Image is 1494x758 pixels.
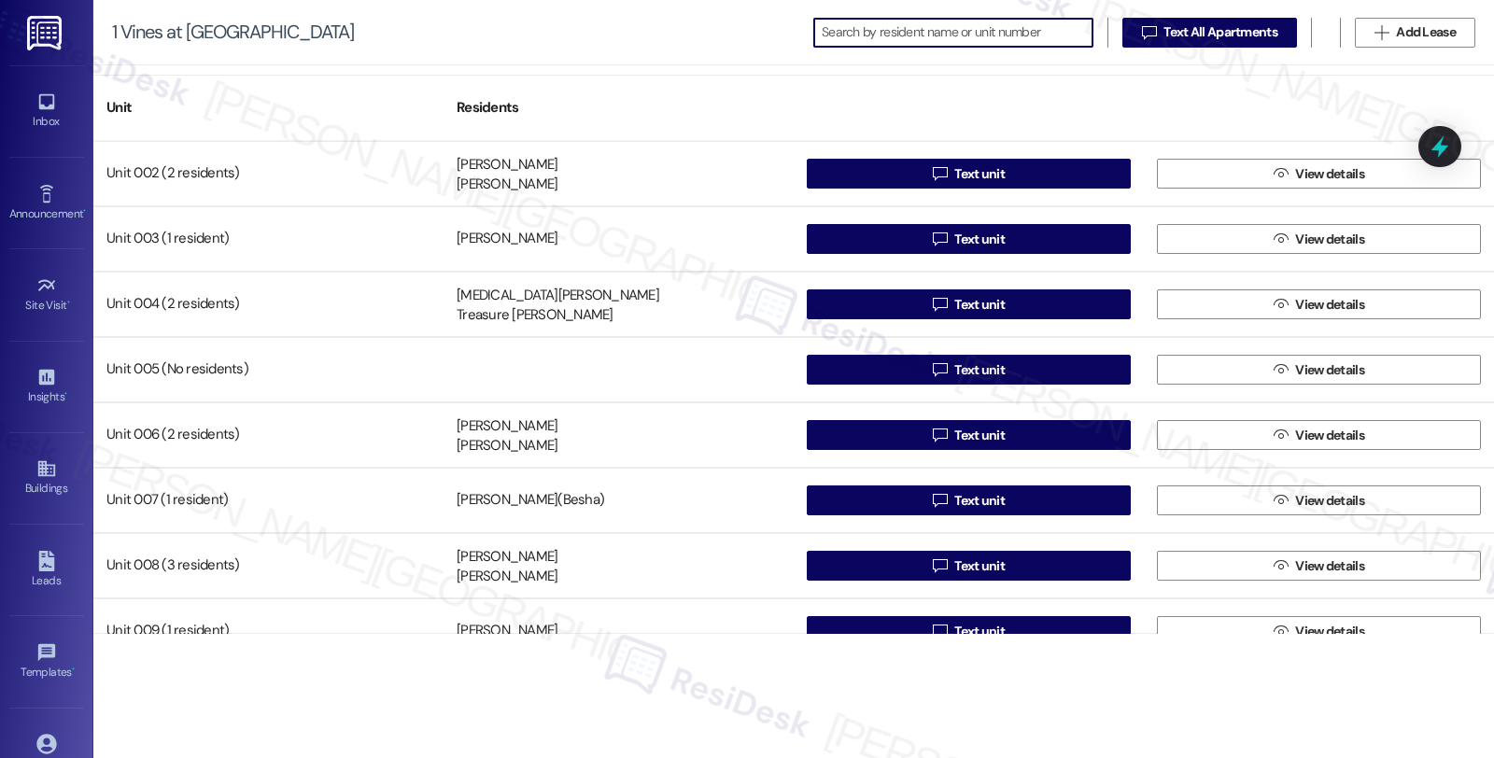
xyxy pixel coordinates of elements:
[1355,18,1475,48] button: Add Lease
[457,568,557,587] div: [PERSON_NAME]
[83,204,86,218] span: •
[954,360,1005,380] span: Text unit
[27,16,65,50] img: ResiDesk Logo
[64,387,67,400] span: •
[807,485,1131,515] button: Text unit
[93,612,444,650] div: Unit 009 (1 resident)
[457,175,557,195] div: [PERSON_NAME]
[93,547,444,584] div: Unit 008 (3 residents)
[1295,491,1364,511] span: View details
[933,297,947,312] i: 
[933,558,947,573] i: 
[93,351,444,388] div: Unit 005 (No residents)
[93,416,444,454] div: Unit 006 (2 residents)
[1295,622,1364,641] span: View details
[807,289,1131,319] button: Text unit
[1274,297,1288,312] i: 
[457,155,557,175] div: [PERSON_NAME]
[9,453,84,503] a: Buildings
[954,230,1005,249] span: Text unit
[807,420,1131,450] button: Text unit
[457,437,557,456] div: [PERSON_NAME]
[1163,22,1277,42] span: Text All Apartments
[1274,558,1288,573] i: 
[457,230,557,249] div: [PERSON_NAME]
[1157,159,1481,189] button: View details
[457,547,557,567] div: [PERSON_NAME]
[1295,295,1364,315] span: View details
[933,428,947,442] i: 
[954,622,1005,641] span: Text unit
[1295,360,1364,380] span: View details
[93,155,444,192] div: Unit 002 (2 residents)
[1157,420,1481,450] button: View details
[457,622,557,641] div: [PERSON_NAME]
[933,166,947,181] i: 
[954,491,1005,511] span: Text unit
[1157,289,1481,319] button: View details
[1295,426,1364,445] span: View details
[1157,485,1481,515] button: View details
[933,362,947,377] i: 
[807,551,1131,581] button: Text unit
[457,416,557,436] div: [PERSON_NAME]
[1274,232,1288,246] i: 
[954,164,1005,184] span: Text unit
[9,637,84,687] a: Templates •
[457,491,604,511] div: [PERSON_NAME](Besha)
[1295,556,1364,576] span: View details
[9,86,84,136] a: Inbox
[807,355,1131,385] button: Text unit
[807,616,1131,646] button: Text unit
[933,624,947,639] i: 
[444,85,794,131] div: Residents
[933,493,947,508] i: 
[1157,616,1481,646] button: View details
[1157,224,1481,254] button: View details
[1157,551,1481,581] button: View details
[93,85,444,131] div: Unit
[93,286,444,323] div: Unit 004 (2 residents)
[93,482,444,519] div: Unit 007 (1 resident)
[457,306,613,326] div: Treasure [PERSON_NAME]
[933,232,947,246] i: 
[1274,624,1288,639] i: 
[1122,18,1297,48] button: Text All Apartments
[954,295,1005,315] span: Text unit
[807,159,1131,189] button: Text unit
[112,22,354,42] div: 1 Vines at [GEOGRAPHIC_DATA]
[954,426,1005,445] span: Text unit
[954,556,1005,576] span: Text unit
[93,220,444,258] div: Unit 003 (1 resident)
[1274,428,1288,442] i: 
[1274,166,1288,181] i: 
[1157,355,1481,385] button: View details
[1374,25,1388,40] i: 
[457,286,659,305] div: [MEDICAL_DATA][PERSON_NAME]
[1274,362,1288,377] i: 
[1396,22,1456,42] span: Add Lease
[67,296,70,309] span: •
[9,545,84,596] a: Leads
[1142,25,1156,40] i: 
[822,20,1092,46] input: Search by resident name or unit number
[72,663,75,676] span: •
[1295,230,1364,249] span: View details
[1295,164,1364,184] span: View details
[807,224,1131,254] button: Text unit
[1274,493,1288,508] i: 
[9,270,84,320] a: Site Visit •
[9,361,84,412] a: Insights •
